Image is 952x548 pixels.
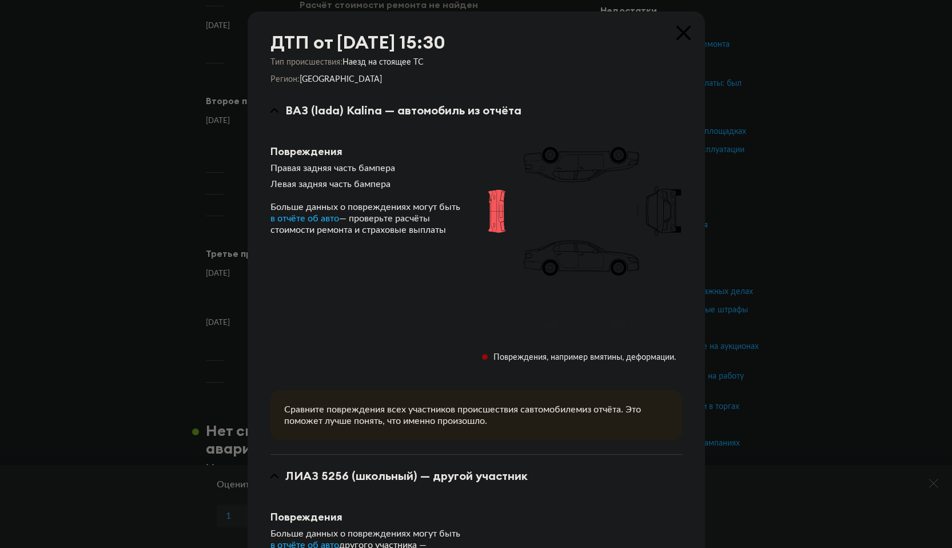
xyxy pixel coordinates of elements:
[285,468,528,483] div: ЛИАЗ 5256 (школьный) — другой участник
[270,32,682,53] div: ДТП от [DATE] 15:30
[270,145,464,158] div: Повреждения
[270,201,464,236] div: Больше данных о повреждениях могут быть — проверьте расчёты стоимости ремонта и страховые выплаты
[270,74,682,85] div: Регион :
[270,213,339,224] a: в отчёте об авто
[300,76,382,84] span: [GEOGRAPHIC_DATA]
[493,352,676,363] div: Повреждения, например вмятины, деформации.
[270,511,464,523] div: Повреждения
[342,58,424,66] span: Наезд на стоящее ТС
[270,162,464,174] div: Правая задняя часть бампера
[270,214,339,223] span: в отчёте об авто
[270,178,464,190] div: Левая задняя часть бампера
[284,404,668,427] div: Сравните повреждения всех участников происшествия с автомобилем из отчёта. Это поможет лучше поня...
[285,103,521,118] div: ВАЗ (lada) Kalina — автомобиль из отчёта
[270,57,682,67] div: Тип происшествия :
